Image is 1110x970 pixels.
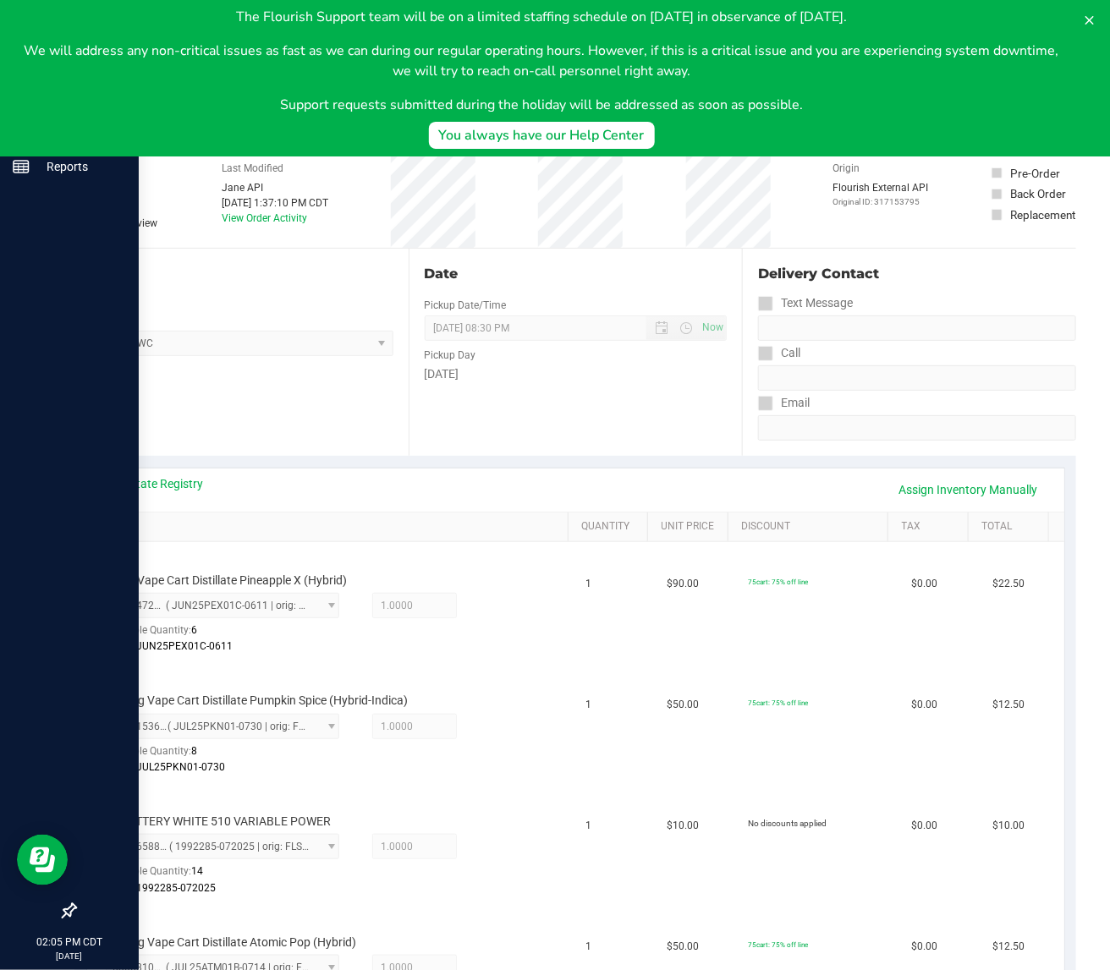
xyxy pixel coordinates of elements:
[667,939,699,955] span: $50.00
[14,41,1069,81] p: We will address any non-critical issues as fast as we can during our regular operating hours. How...
[17,835,68,885] iframe: Resource center
[662,520,722,534] a: Unit Price
[888,475,1049,504] a: Assign Inventory Manually
[106,934,357,951] span: FT 0.5g Vape Cart Distillate Atomic Pop (Hybrid)
[106,859,352,892] div: Available Quantity:
[902,520,962,534] a: Tax
[581,520,641,534] a: Quantity
[667,576,699,592] span: $90.00
[439,125,645,145] div: You always have our Help Center
[758,315,1076,341] input: Format: (999) 999-9999
[911,576,937,592] span: $0.00
[758,291,853,315] label: Text Message
[992,818,1025,834] span: $10.00
[749,578,809,586] span: 75cart: 75% off line
[992,697,1025,713] span: $12.50
[749,819,827,828] span: No discounts applied
[1010,206,1075,223] div: Replacement
[667,697,699,713] span: $50.00
[425,264,728,284] div: Date
[833,195,929,208] p: Original ID: 317153795
[758,341,800,365] label: Call
[585,818,591,834] span: 1
[425,365,728,383] div: [DATE]
[8,950,131,962] p: [DATE]
[981,520,1041,534] a: Total
[749,940,809,949] span: 75cart: 75% off line
[137,640,234,652] span: JUN25PEX01C-0611
[100,520,561,534] a: SKU
[137,882,217,894] span: 1992285-072025
[222,195,328,211] div: [DATE] 1:37:10 PM CDT
[192,745,198,757] span: 8
[758,391,810,415] label: Email
[425,298,507,313] label: Pickup Date/Time
[749,699,809,707] span: 75cart: 75% off line
[106,573,348,589] span: FT 1g Vape Cart Distillate Pineapple X (Hybrid)
[192,865,204,877] span: 14
[833,161,860,176] label: Origin
[833,180,929,208] div: Flourish External API
[222,180,328,195] div: Jane API
[1010,185,1066,202] div: Back Order
[106,814,332,830] span: FT BATTERY WHITE 510 VARIABLE POWER
[667,818,699,834] span: $10.00
[106,693,409,709] span: FT 0.5g Vape Cart Distillate Pumpkin Spice (Hybrid-Indica)
[1010,165,1060,182] div: Pre-Order
[106,739,352,772] div: Available Quantity:
[30,156,131,177] p: Reports
[137,761,226,773] span: JUL25PKN01-0730
[222,212,307,224] a: View Order Activity
[911,818,937,834] span: $0.00
[758,365,1076,391] input: Format: (999) 999-9999
[741,520,882,534] a: Discount
[8,934,131,950] p: 02:05 PM CDT
[13,158,30,175] inline-svg: Reports
[585,576,591,592] span: 1
[222,161,283,176] label: Last Modified
[992,939,1025,955] span: $12.50
[74,264,393,284] div: Location
[992,576,1025,592] span: $22.50
[102,475,204,492] a: View State Registry
[106,618,352,651] div: Available Quantity:
[425,348,476,363] label: Pickup Day
[585,939,591,955] span: 1
[14,95,1069,115] p: Support requests submitted during the holiday will be addressed as soon as possible.
[192,624,198,636] span: 6
[585,697,591,713] span: 1
[911,939,937,955] span: $0.00
[911,697,937,713] span: $0.00
[14,7,1069,27] p: The Flourish Support team will be on a limited staffing schedule on [DATE] in observance of [DATE].
[758,264,1076,284] div: Delivery Contact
